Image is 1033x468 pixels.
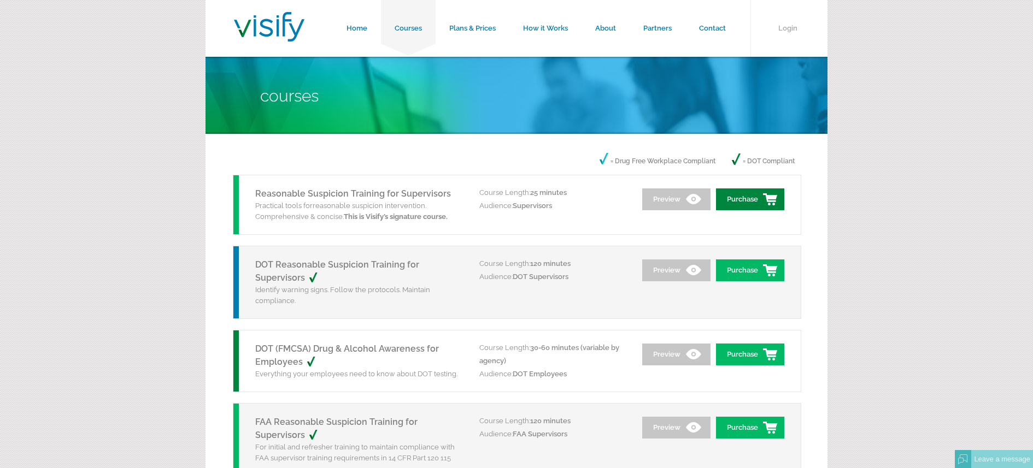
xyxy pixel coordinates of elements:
a: Purchase [716,343,784,365]
a: FAA Reasonable Suspicion Training for Supervisors [255,417,418,440]
a: Preview [642,343,711,365]
a: Preview [642,417,711,439]
p: Audience: [479,199,627,212]
p: Everything your employees need to know about DOT testing. [255,369,463,380]
p: Identify warning signs. Follow the protocols. Maintain compliance. [255,285,463,306]
img: Offline [958,454,968,464]
a: Purchase [716,417,784,439]
p: Audience: [479,428,627,441]
span: For initial and refresher training to maintain compliance with FAA supervisor training requiremen... [255,443,455,462]
p: = Drug Free Workplace Compliant [600,153,715,169]
p: Audience: [479,368,627,381]
a: Visify Training [234,29,304,45]
a: Purchase [716,259,784,281]
p: Course Length: [479,186,627,199]
span: DOT Employees [513,370,567,378]
a: DOT (FMCSA) Drug & Alcohol Awareness for Employees [255,343,439,367]
p: Audience: [479,270,627,283]
p: Practical tools for [255,200,463,222]
a: Preview [642,188,711,210]
a: DOT Reasonable Suspicion Training for Supervisors [255,259,419,283]
a: Preview [642,259,711,281]
p: Course Length: [479,257,627,270]
span: 25 minutes [530,188,567,197]
a: Reasonable Suspicion Training for Supervisors [255,188,451,199]
span: 30-60 minutes (variable by agency) [479,343,619,365]
p: = DOT Compliant [732,153,795,169]
div: Leave a message [971,450,1033,468]
span: reasonable suspicion intervention. Comprehensive & concise. [255,202,448,221]
span: FAA Supervisors [513,430,567,438]
span: Courses [260,86,319,105]
span: 120 minutes [530,259,571,268]
strong: This is Visify’s signature course. [344,212,448,221]
span: 120 minutes [530,417,571,425]
span: Supervisors [513,202,552,210]
p: Course Length: [479,341,627,368]
span: DOT Supervisors [513,272,568,281]
img: Visify Training [234,12,304,42]
a: Purchase [716,188,784,210]
p: Course Length: [479,414,627,428]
